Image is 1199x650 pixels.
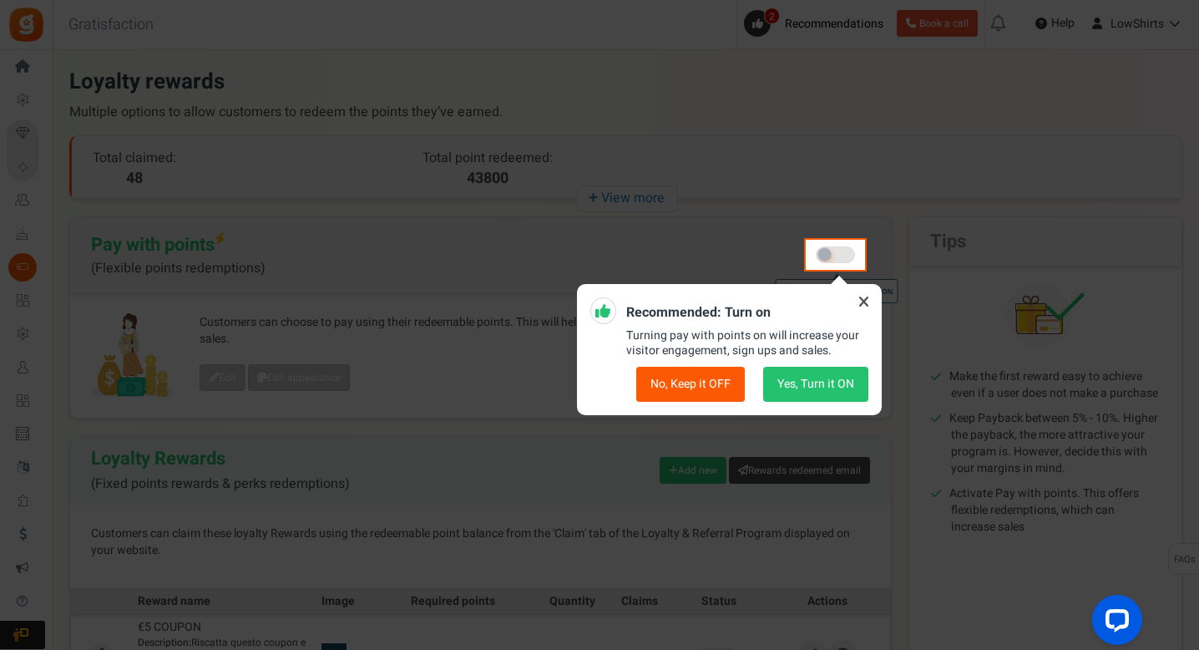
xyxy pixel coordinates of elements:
button: Yes, Turn it ON [763,367,868,402]
button: No, Keep it OFF [636,367,745,402]
p: Turning pay with points on will increase your visitor engagement, sign ups and sales. [626,328,868,358]
h5: Recommended: Turn on [626,306,868,321]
